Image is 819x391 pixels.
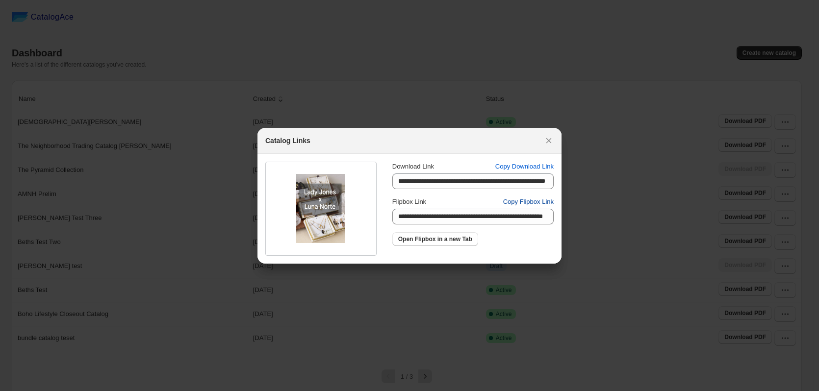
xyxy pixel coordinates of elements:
button: Copy Flipbox Link [497,194,560,210]
h2: Catalog Links [265,136,310,146]
a: Open Flipbox in a new Tab [392,232,478,246]
span: Copy Flipbox Link [503,197,554,207]
span: Copy Download Link [495,162,554,171]
span: Flipbox Link [392,198,426,205]
span: Download Link [392,163,434,170]
span: Open Flipbox in a new Tab [398,235,472,243]
img: thumbImage [296,174,345,243]
button: Copy Download Link [489,159,560,174]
